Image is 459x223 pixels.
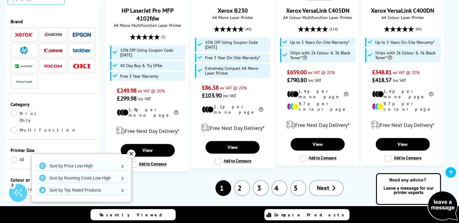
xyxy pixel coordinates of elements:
span: ex VAT @ 20% [308,69,335,75]
div: 2 [9,182,16,188]
img: Canon [44,49,62,53]
a: Epson [73,31,91,38]
img: Xerox [15,33,33,37]
div: Category [11,101,95,107]
span: £790.80 [287,76,307,84]
span: ex VAT @ 20% [138,88,165,94]
span: £103.90 [202,92,222,99]
span: Up to 5 Years On-Site Warranty* [375,40,435,45]
a: Xerox VersaLink C400DN [371,7,434,15]
a: HP LaserJet Pro MFP 4102fdw [122,7,174,22]
span: A4 Mono Laser Printer [194,15,271,20]
a: Sort by Top Rated Products [36,185,127,195]
img: OKI [73,64,91,69]
li: 2.1p per mono page [202,104,263,115]
a: 4 [272,180,287,196]
a: Ricoh [44,62,62,70]
a: 5 [290,180,306,196]
label: Add to Compare [215,158,251,165]
span: inc VAT [223,93,236,99]
div: Brand [11,18,95,24]
span: inc VAT [308,77,321,83]
span: ex VAT @ 20% [220,85,247,91]
span: 40 Day Buy & Try Offer [120,63,163,68]
span: (48) [245,23,251,35]
a: 2 [234,180,250,196]
label: Add to Compare [300,155,336,162]
span: inc VAT [393,77,406,83]
div: modal_delivery [364,116,441,133]
span: £299.98 [117,95,136,102]
a: HP [15,47,33,54]
span: £86.58 [202,84,218,92]
span: £659.00 [287,68,307,76]
a: Brother [73,47,91,54]
div: ✕ [127,150,135,158]
span: Next [317,184,329,192]
label: Add to Compare [385,155,422,162]
span: A4 Colour Multifunction Laser Printer [279,15,356,20]
a: View [121,144,175,157]
img: Ricoh [44,65,62,68]
span: Free 3 Year On-Site Warranty* [205,55,260,60]
li: 1.4p per mono page [372,89,433,99]
span: Recently Viewed [100,212,168,218]
a: Print Only [11,110,53,124]
span: Up to 5 Years On-Site Warranty* [290,40,349,45]
a: Next [309,180,343,196]
img: Epson [73,33,91,37]
span: Ships with 2k Colour & 3k Black Toner* [375,50,439,60]
li: 9.7p per colour page [372,101,433,112]
li: 1.9p per mono page [117,107,178,118]
span: Compare Products [274,212,347,218]
a: View [291,138,345,150]
li: 9.7p per colour page [287,101,348,112]
a: Multifunction [11,127,76,133]
a: Xerox VersaLink C405DN [286,7,349,15]
a: Compare Products [264,209,349,220]
a: Canon [44,47,62,54]
a: Sort by Price Low-High [36,161,127,171]
span: Ships with 2k Colour & 3k Black Toner* [290,50,354,60]
a: Xerox [15,31,33,38]
span: 10% Off Using Coupon Code [DATE] [120,48,184,57]
img: Lexmark [15,64,33,68]
a: Lexmark [15,62,33,70]
a: A3 [11,156,53,163]
div: modal_delivery [109,122,186,139]
span: inc VAT [138,96,151,102]
img: Brother [73,48,91,53]
img: Pantum [15,78,33,86]
span: £418.57 [372,76,392,84]
div: Colour or Mono [11,177,95,183]
a: 3 [253,180,269,196]
a: View [376,138,430,150]
a: Recently Viewed [91,209,176,220]
li: 1.4p per mono page [287,89,348,99]
span: (60) [416,23,422,35]
a: Xerox B230 [218,7,248,15]
img: Kyocera [44,32,62,37]
img: Open Live Chat window [375,172,459,222]
span: Free 3 Year Warranty [120,74,158,79]
span: A4 Mono Multifunction Laser Printer [109,22,186,28]
span: (2) [161,31,165,43]
span: £348.81 [372,68,392,76]
span: ex VAT @ 20% [393,69,420,75]
div: modal_delivery [194,119,271,136]
span: £249.98 [117,87,136,95]
span: 10% Off Using Coupon Code [DATE] [205,40,269,50]
a: Kyocera [44,31,62,38]
span: (114) [329,23,337,35]
div: Printer Size [11,147,95,153]
a: Sort by Running Costs Low-High [36,173,127,183]
label: Add to Compare [130,161,167,168]
a: View [206,141,260,154]
span: A4 Colour Laser Printer [364,15,441,20]
img: HP [20,47,28,54]
span: Extremely Compact A4 Mono Laser Printer [205,66,269,76]
a: OKI [73,62,91,70]
div: modal_delivery [279,116,356,133]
